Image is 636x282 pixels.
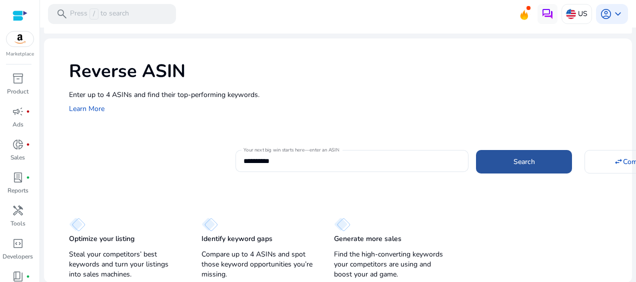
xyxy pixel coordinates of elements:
h1: Reverse ASIN [69,60,622,82]
img: diamond.svg [334,217,350,231]
span: keyboard_arrow_down [612,8,624,20]
p: Reports [7,186,28,195]
p: US [578,5,587,22]
p: Tools [10,219,25,228]
span: campaign [12,105,24,117]
span: / [89,8,98,19]
img: us.svg [566,9,576,19]
button: Search [476,150,572,173]
p: Identify keyword gaps [201,234,272,244]
p: Enter up to 4 ASINs and find their top-performing keywords. [69,89,622,100]
p: Optimize your listing [69,234,134,244]
img: diamond.svg [69,217,85,231]
p: Product [7,87,28,96]
span: fiber_manual_record [26,109,30,113]
span: Search [513,156,535,167]
span: lab_profile [12,171,24,183]
p: Ads [12,120,23,129]
p: Compare up to 4 ASINs and spot those keyword opportunities you’re missing. [201,249,314,279]
p: Sales [10,153,25,162]
a: Learn More [69,104,104,113]
p: Developers [2,252,33,261]
mat-label: Your next big win starts here—enter an ASIN [243,146,339,153]
span: code_blocks [12,237,24,249]
p: Press to search [70,8,129,19]
span: search [56,8,68,20]
p: Marketplace [6,50,34,58]
span: handyman [12,204,24,216]
span: donut_small [12,138,24,150]
span: account_circle [600,8,612,20]
mat-icon: swap_horiz [614,157,623,166]
span: fiber_manual_record [26,274,30,278]
img: diamond.svg [201,217,218,231]
span: fiber_manual_record [26,142,30,146]
p: Steal your competitors’ best keywords and turn your listings into sales machines. [69,249,181,279]
span: inventory_2 [12,72,24,84]
p: Find the high-converting keywords your competitors are using and boost your ad game. [334,249,446,279]
span: fiber_manual_record [26,175,30,179]
p: Generate more sales [334,234,401,244]
img: amazon.svg [6,31,33,46]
